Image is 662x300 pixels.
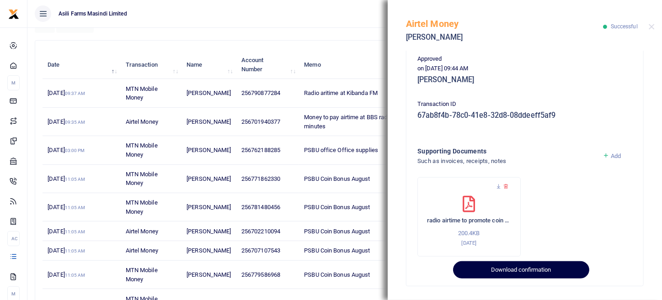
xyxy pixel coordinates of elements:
span: MTN Mobile Money [126,199,158,215]
small: 09:37 AM [65,91,85,96]
small: 11:05 AM [65,248,85,253]
span: [DATE] [48,118,85,125]
h5: 67ab8f4b-78c0-41e8-32d8-08ddeeff5af9 [417,111,632,120]
span: PSBU Coin Bonus August [304,175,370,182]
h4: Supporting Documents [417,146,595,156]
th: Account Number: activate to sort column ascending [236,51,299,79]
span: PSBU Coin Bonus August [304,204,370,211]
small: 11:05 AM [65,205,85,210]
span: 256762188285 [241,147,280,153]
span: PSBU office Office supplies [304,147,378,153]
h5: Airtel Money [406,18,603,29]
span: [PERSON_NAME] [187,228,231,235]
small: 03:00 PM [65,148,85,153]
p: 200.4KB [427,229,511,238]
span: 256781480456 [241,204,280,211]
span: Asili Farms Masindi Limited [55,10,131,18]
span: 256771862330 [241,175,280,182]
th: Transaction: activate to sort column ascending [121,51,182,79]
span: 256702210094 [241,228,280,235]
span: [DATE] [48,204,85,211]
span: 256707107543 [241,247,280,254]
button: Download confirmation [453,261,589,279]
p: Approved [417,54,632,64]
span: [PERSON_NAME] [187,247,231,254]
span: 256779586968 [241,271,280,278]
span: PSBU Coin Bonus August [304,271,370,278]
span: [DATE] [48,228,85,235]
span: MTN Mobile Money [126,267,158,283]
img: logo-small [8,9,19,20]
h5: [PERSON_NAME] [417,75,632,84]
th: Name: activate to sort column ascending [182,51,236,79]
button: Close [649,24,655,30]
div: radio airtime to promote coin (1) [417,177,521,257]
span: Radio aritime at Kibanda FM [304,89,378,96]
th: Date: activate to sort column descending [43,51,121,79]
small: 09:35 AM [65,120,85,125]
span: [DATE] [48,271,85,278]
span: [DATE] [48,89,85,96]
span: MTN Mobile Money [126,85,158,101]
span: MTN Mobile Money [126,142,158,158]
span: [PERSON_NAME] [187,175,231,182]
span: Successful [611,23,638,30]
th: Memo: activate to sort column ascending [299,51,443,79]
small: 11:05 AM [65,177,85,182]
span: [PERSON_NAME] [187,271,231,278]
li: M [7,75,20,90]
span: Airtel Money [126,118,158,125]
small: 11:05 AM [65,273,85,278]
small: [DATE] [461,240,476,246]
a: logo-small logo-large logo-large [8,10,19,17]
span: [DATE] [48,175,85,182]
span: [PERSON_NAME] [187,147,231,153]
h5: [PERSON_NAME] [406,33,603,42]
span: [PERSON_NAME] [187,118,231,125]
span: 256790877284 [241,89,280,96]
span: 256701940377 [241,118,280,125]
span: Airtel Money [126,228,158,235]
span: [PERSON_NAME] [187,89,231,96]
span: MTN Mobile Money [126,171,158,187]
h4: Such as invoices, receipts, notes [417,156,595,166]
span: PSBU Coin Bonus August [304,228,370,235]
a: Add [603,153,621,159]
span: Money to pay airtime at BBS radio station for 30 minutes [304,114,428,130]
li: Ac [7,231,20,246]
span: PSBU Coin Bonus August [304,247,370,254]
span: [DATE] [48,247,85,254]
p: Transaction ID [417,100,632,109]
h6: radio airtime to promote coin (1) [427,217,511,224]
small: 11:05 AM [65,229,85,234]
span: Add [611,153,621,159]
p: on [DATE] 09:44 AM [417,64,632,74]
span: Airtel Money [126,247,158,254]
span: [PERSON_NAME] [187,204,231,211]
span: [DATE] [48,147,85,153]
